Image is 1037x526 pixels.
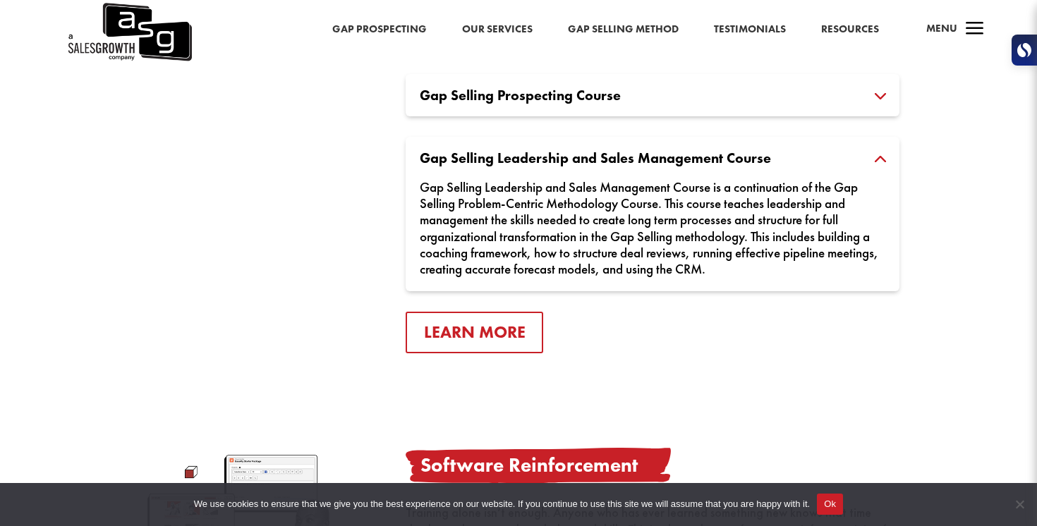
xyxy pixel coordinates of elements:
h3: Gap Selling Prospecting Course [420,88,885,102]
h3: Gap Selling Leadership and Sales Management Course [420,151,885,165]
a: Learn More [406,312,544,353]
span: We use cookies to ensure that we give you the best experience on our website. If you continue to ... [194,497,810,511]
a: Our Services [462,20,533,39]
a: Gap Prospecting [332,20,427,39]
span: Menu [926,21,957,35]
h3: Software Reinforcement [406,448,899,483]
a: Gap Selling Method [568,20,679,39]
div: Gap Selling Leadership and Sales Management Course is a continuation of the Gap Selling Problem-C... [420,165,885,276]
a: Testimonials [714,20,786,39]
button: Ok [817,494,843,515]
a: Resources [821,20,879,39]
span: a [961,16,989,44]
span: No [1012,497,1026,511]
